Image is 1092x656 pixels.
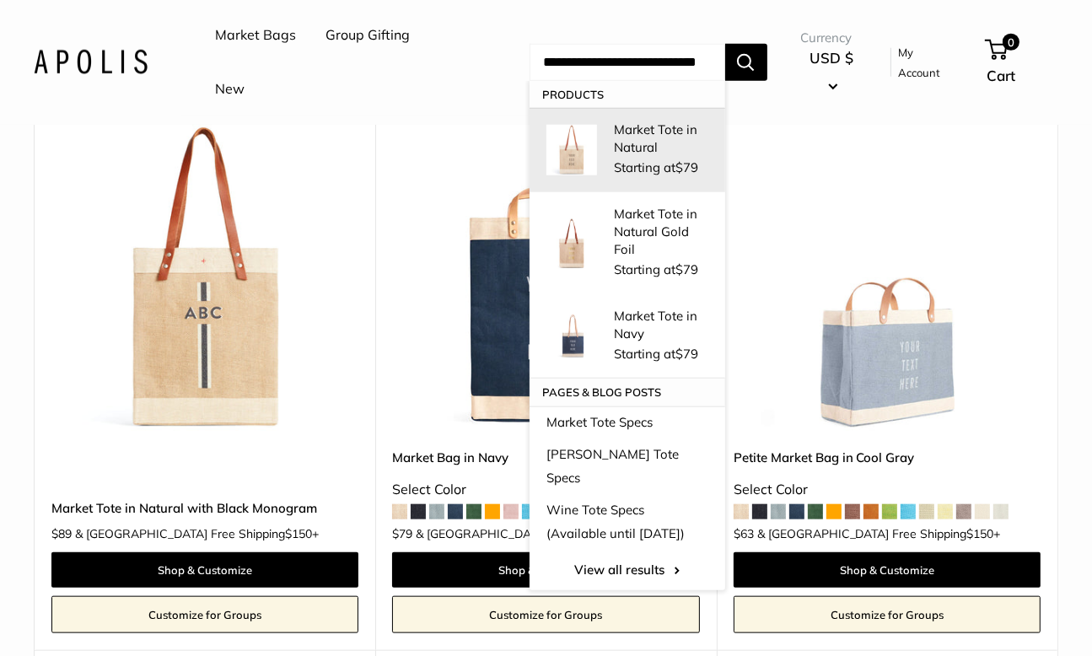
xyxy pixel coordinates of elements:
a: Shop & Customize [734,552,1041,588]
span: $79 [675,261,698,277]
a: 0 Cart [987,35,1058,89]
a: description_Make it yours with custom monogram printed text.Market Tote in Natural with Black Mon... [51,124,358,431]
span: USD $ [810,49,853,67]
span: $79 [392,526,412,541]
a: Market Tote in Natural with Black Monogram [51,498,358,518]
a: Market Tote Specs [530,406,725,438]
span: Starting at [614,159,698,175]
img: description_Make it yours with custom printed text. [546,125,597,175]
span: $150 [285,526,312,541]
div: Select Color [734,477,1041,503]
a: Customize for Groups [734,596,1041,633]
button: USD $ [801,45,862,99]
a: My Account [898,42,957,83]
a: Market Bags [215,23,296,48]
a: description_Our first Gold Foil Market Bag Market Tote in Natural Gold Foil Starting at$79 [530,192,725,294]
span: 0 [1003,34,1019,51]
img: description_Make it yours with custom monogram printed text. [51,124,358,431]
a: Customize for Groups [51,596,358,633]
span: $79 [675,346,698,362]
img: Market Bag in Navy [392,124,699,431]
a: Wine Tote Specs(Available until [DATE]) [530,494,725,550]
button: Search [725,44,767,81]
a: Shop & Customize [51,552,358,588]
a: Group Gifting [325,23,410,48]
span: Currency [801,26,862,50]
img: Market Tote in Navy [546,311,597,362]
span: Starting at [614,346,698,362]
a: Petite Market Bag in Cool Gray [734,448,1041,467]
a: Shop & Customize [392,552,699,588]
a: Market Bag in Navy [392,448,699,467]
span: & [GEOGRAPHIC_DATA] Free Shipping + [416,528,659,540]
img: Petite Market Bag in Cool Gray [734,124,1041,431]
span: Starting at [614,261,698,277]
span: $150 [967,526,994,541]
a: Petite Market Bag in Cool GrayPetite Market Bag in Cool Gray [734,124,1041,431]
a: Customize for Groups [392,596,699,633]
a: description_Make it yours with custom printed text. Market Tote in Natural Starting at$79 [530,108,725,192]
p: Products [530,81,725,108]
div: Select Color [392,477,699,503]
span: $89 [51,526,72,541]
a: [PERSON_NAME] Tote Specs [530,438,725,494]
p: Pages & Blog posts [530,379,725,406]
span: & [GEOGRAPHIC_DATA] Free Shipping + [757,528,1001,540]
span: Cart [987,67,1015,84]
img: description_Our first Gold Foil Market Bag [546,218,597,269]
span: $79 [675,159,698,175]
a: Market Bag in NavyMarket Bag in Navy [392,124,699,431]
span: & [GEOGRAPHIC_DATA] Free Shipping + [75,528,319,540]
p: Market Tote in Navy [614,307,708,342]
p: Market Tote in Natural [614,121,708,156]
input: Search... [530,44,725,81]
img: Apolis [34,50,148,74]
p: Market Tote in Natural Gold Foil [614,205,708,258]
span: $63 [734,526,754,541]
a: Market Tote in Navy Market Tote in Navy Starting at$79 [530,294,725,379]
a: New [215,77,245,102]
a: View all results [530,550,725,590]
